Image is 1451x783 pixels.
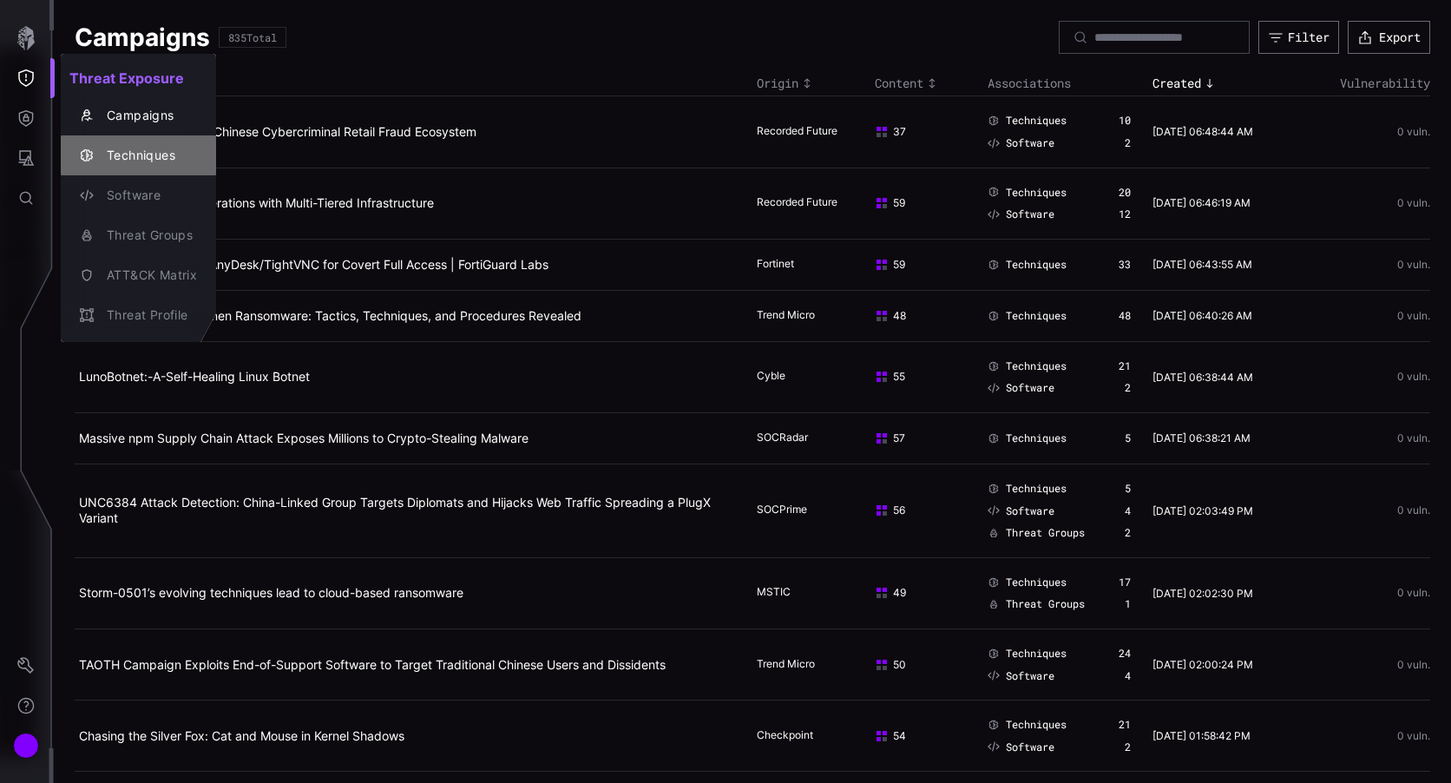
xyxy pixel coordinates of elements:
button: Threat Profile [61,295,216,335]
button: Software [61,175,216,215]
button: ATT&CK Matrix [61,255,216,295]
button: Threat Groups [61,215,216,255]
div: Threat Groups [98,225,197,247]
button: Campaigns [61,95,216,135]
div: Threat Profile [98,305,197,326]
h2: Threat Exposure [61,61,216,95]
div: ATT&CK Matrix [98,265,197,286]
button: Techniques [61,135,216,175]
div: Software [98,185,197,207]
div: Techniques [98,145,197,167]
div: Campaigns [98,105,197,127]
